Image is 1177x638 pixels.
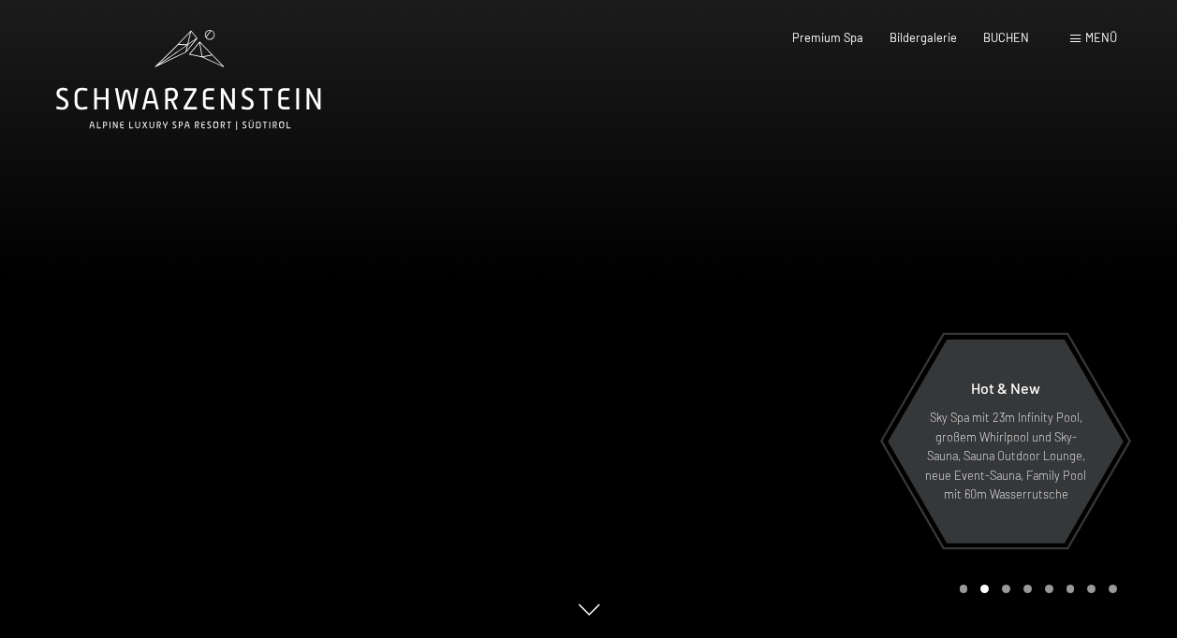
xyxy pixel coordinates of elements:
div: Carousel Page 5 [1045,585,1053,593]
span: Hot & New [971,379,1040,397]
div: Carousel Page 7 [1087,585,1096,593]
div: Carousel Page 8 [1109,585,1117,593]
a: Premium Spa [792,30,863,45]
div: Carousel Page 6 [1067,585,1075,593]
div: Carousel Page 2 (Current Slide) [980,585,989,593]
a: Hot & New Sky Spa mit 23m Infinity Pool, großem Whirlpool und Sky-Sauna, Sauna Outdoor Lounge, ne... [887,339,1125,544]
p: Sky Spa mit 23m Infinity Pool, großem Whirlpool und Sky-Sauna, Sauna Outdoor Lounge, neue Event-S... [924,408,1087,503]
div: Carousel Page 1 [960,585,968,593]
a: Bildergalerie [890,30,957,45]
div: Carousel Page 4 [1023,585,1032,593]
div: Carousel Page 3 [1002,585,1010,593]
span: Menü [1085,30,1117,45]
div: Carousel Pagination [953,585,1117,593]
a: BUCHEN [983,30,1029,45]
